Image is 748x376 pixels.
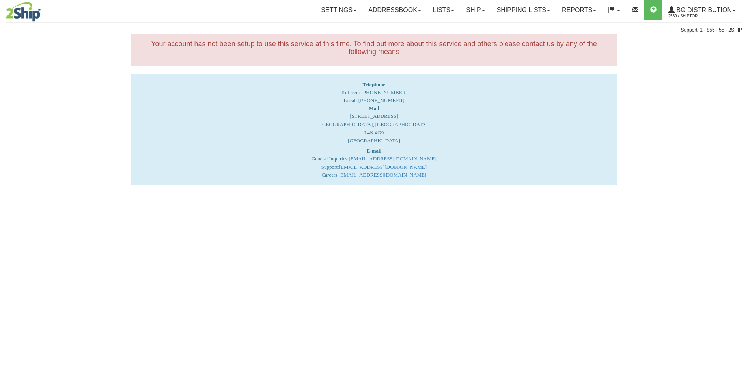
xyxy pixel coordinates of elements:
h4: Your account has not been setup to use this service at this time. To find out more about this ser... [137,40,611,56]
a: Reports [556,0,602,20]
a: BG Distribution 2569 / ShipTor [662,0,742,20]
a: Ship [460,0,491,20]
span: BG Distribution [675,7,732,13]
font: General Inquiries: Support: Careers: [312,148,436,178]
a: [EMAIL_ADDRESS][DOMAIN_NAME] [339,172,426,178]
div: Support: 1 - 855 - 55 - 2SHIP [6,27,742,34]
strong: E-mail [367,148,382,154]
a: [EMAIL_ADDRESS][DOMAIN_NAME] [349,156,436,162]
span: 2569 / ShipTor [668,12,727,20]
strong: Telephone [362,82,385,87]
iframe: chat widget [730,148,747,228]
font: [STREET_ADDRESS] [GEOGRAPHIC_DATA], [GEOGRAPHIC_DATA] L4K 4G9 [GEOGRAPHIC_DATA] [321,105,428,143]
span: Toll free: [PHONE_NUMBER] Local: [PHONE_NUMBER] [341,82,407,103]
img: logo2569.jpg [6,2,41,22]
a: Addressbook [362,0,427,20]
a: Settings [315,0,362,20]
strong: Mail [369,105,379,111]
a: Shipping lists [491,0,556,20]
a: [EMAIL_ADDRESS][DOMAIN_NAME] [339,164,427,170]
a: Lists [427,0,460,20]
